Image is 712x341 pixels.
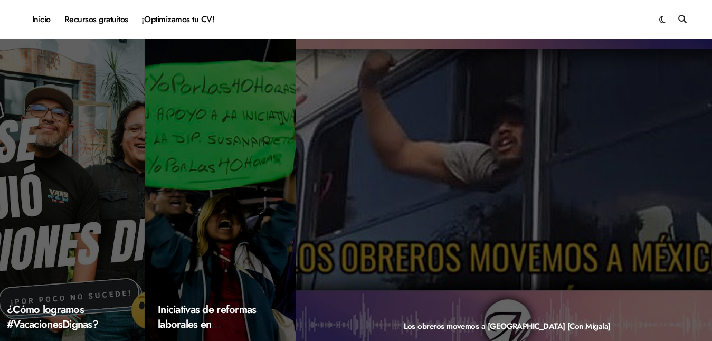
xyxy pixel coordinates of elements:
a: ¿Cómo logramos #VacacionesDignas? [7,302,98,332]
a: ¡Optimizamos tu CV! [135,5,221,34]
a: Inicio [25,5,58,34]
a: Los obreros movemos a [GEOGRAPHIC_DATA] [Con Migala] [404,320,611,332]
a: Recursos gratuitos [58,5,135,34]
